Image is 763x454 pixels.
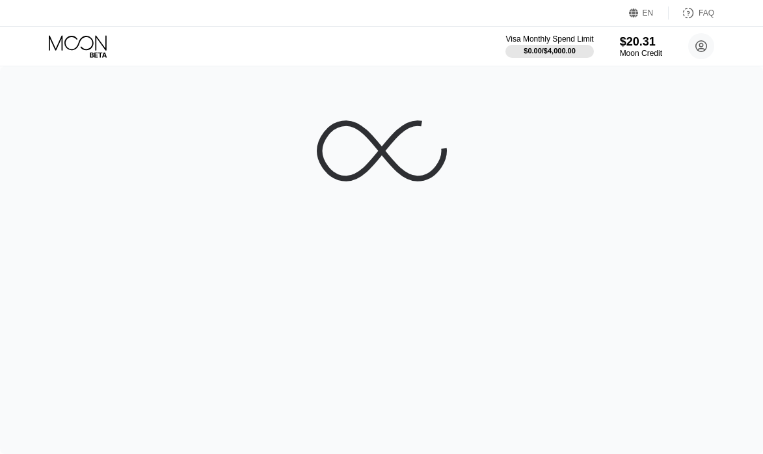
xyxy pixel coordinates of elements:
div: FAQ [669,7,714,20]
div: Visa Monthly Spend Limit$0.00/$4,000.00 [505,34,593,58]
div: FAQ [699,8,714,18]
div: $0.00 / $4,000.00 [524,47,576,55]
div: Visa Monthly Spend Limit [505,34,593,44]
div: EN [629,7,669,20]
div: $20.31 [620,35,662,49]
div: Moon Credit [620,49,662,58]
div: EN [643,8,654,18]
div: $20.31Moon Credit [620,35,662,58]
